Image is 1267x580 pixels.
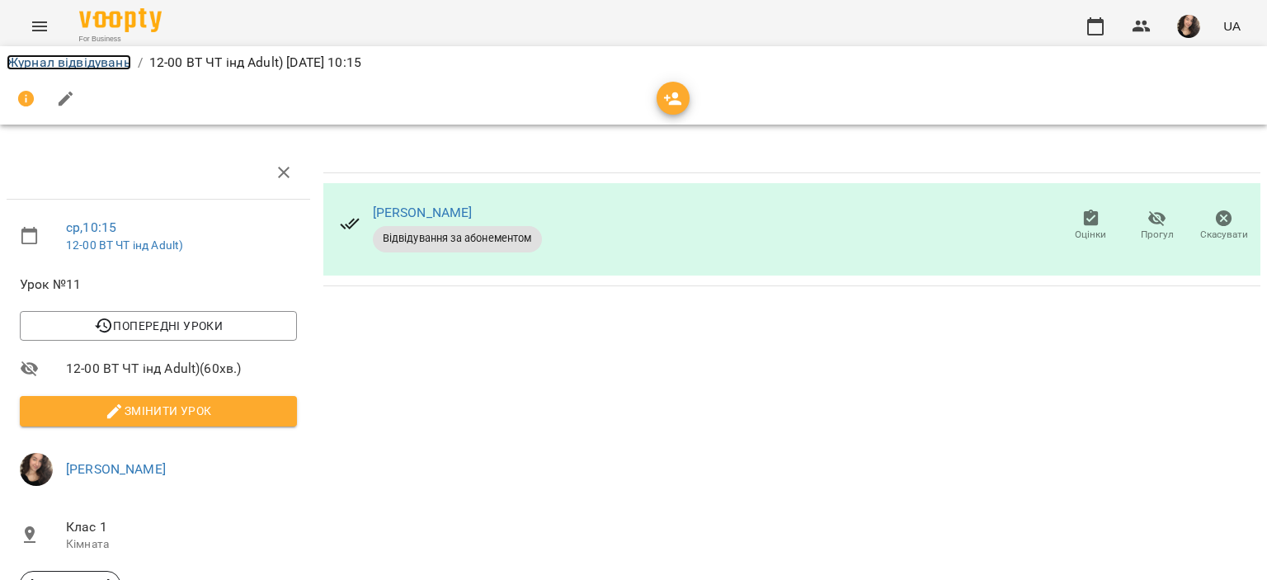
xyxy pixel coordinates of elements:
[7,53,1260,73] nav: breadcrumb
[79,34,162,45] span: For Business
[66,359,297,379] span: 12-00 ВТ ЧТ інд Adult) ( 60 хв. )
[373,205,473,220] a: [PERSON_NAME]
[66,517,297,537] span: Клас 1
[66,536,297,553] p: Кімната
[20,453,53,486] img: af1f68b2e62f557a8ede8df23d2b6d50.jpg
[138,53,143,73] li: /
[66,461,166,477] a: [PERSON_NAME]
[1217,11,1247,41] button: UA
[1200,228,1248,242] span: Скасувати
[20,7,59,46] button: Menu
[149,53,361,73] p: 12-00 ВТ ЧТ інд Adult) [DATE] 10:15
[66,219,116,235] a: ср , 10:15
[1177,15,1200,38] img: af1f68b2e62f557a8ede8df23d2b6d50.jpg
[1075,228,1106,242] span: Оцінки
[33,316,284,336] span: Попередні уроки
[66,238,183,252] a: 12-00 ВТ ЧТ інд Adult)
[373,231,542,246] span: Відвідування за абонементом
[20,396,297,426] button: Змінити урок
[20,311,297,341] button: Попередні уроки
[1190,203,1257,249] button: Скасувати
[1223,17,1241,35] span: UA
[1141,228,1174,242] span: Прогул
[1057,203,1124,249] button: Оцінки
[79,8,162,32] img: Voopty Logo
[20,275,297,295] span: Урок №11
[1124,203,1191,249] button: Прогул
[33,401,284,421] span: Змінити урок
[7,54,131,70] a: Журнал відвідувань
